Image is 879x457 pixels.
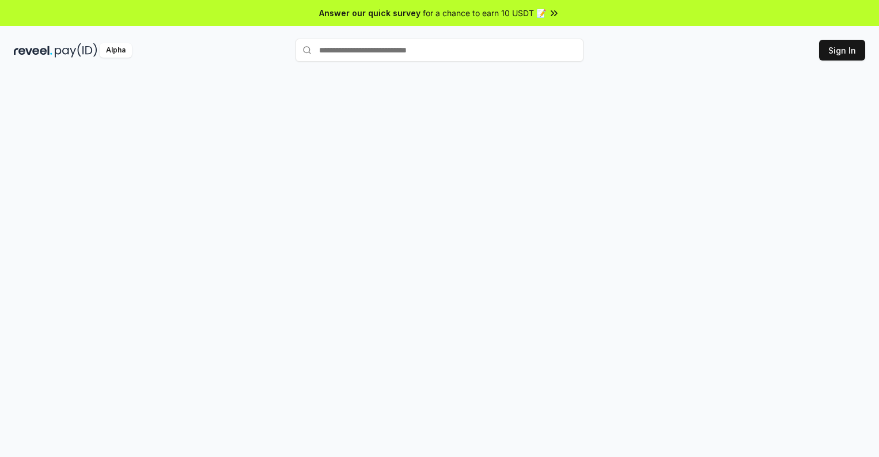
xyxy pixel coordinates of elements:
[819,40,865,61] button: Sign In
[319,7,420,19] span: Answer our quick survey
[423,7,546,19] span: for a chance to earn 10 USDT 📝
[14,43,52,58] img: reveel_dark
[100,43,132,58] div: Alpha
[55,43,97,58] img: pay_id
